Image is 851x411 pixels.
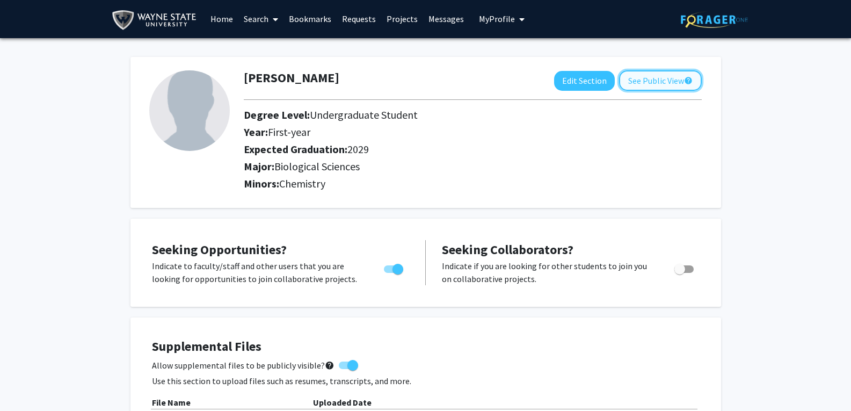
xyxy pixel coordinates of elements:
span: Seeking Opportunities? [152,241,287,258]
img: Profile Picture [149,70,230,151]
div: Toggle [380,259,409,276]
button: Edit Section [554,71,615,91]
h2: Expected Graduation: [244,143,642,156]
p: Indicate to faculty/staff and other users that you are looking for opportunities to join collabor... [152,259,363,285]
mat-icon: help [684,74,693,87]
b: File Name [152,397,191,408]
span: Chemistry [279,177,325,190]
img: Wayne State University Logo [112,8,201,32]
span: First-year [268,125,310,139]
h2: Degree Level: [244,109,642,121]
span: Allow supplemental files to be publicly visible? [152,359,334,372]
div: Toggle [670,259,700,276]
p: Use this section to upload files such as resumes, transcripts, and more. [152,374,700,387]
h2: Major: [244,160,702,173]
h1: [PERSON_NAME] [244,70,339,86]
b: Uploaded Date [313,397,372,408]
mat-icon: help [325,359,334,372]
iframe: Chat [8,363,46,403]
span: Seeking Collaborators? [442,241,573,258]
img: ForagerOne Logo [681,11,748,28]
button: See Public View [619,70,702,91]
span: Biological Sciences [274,160,360,173]
span: 2029 [347,142,369,156]
p: Indicate if you are looking for other students to join you on collaborative projects. [442,259,654,285]
span: Undergraduate Student [310,108,418,121]
span: My Profile [479,13,515,24]
h4: Supplemental Files [152,339,700,355]
h2: Year: [244,126,642,139]
h2: Minors: [244,177,702,190]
